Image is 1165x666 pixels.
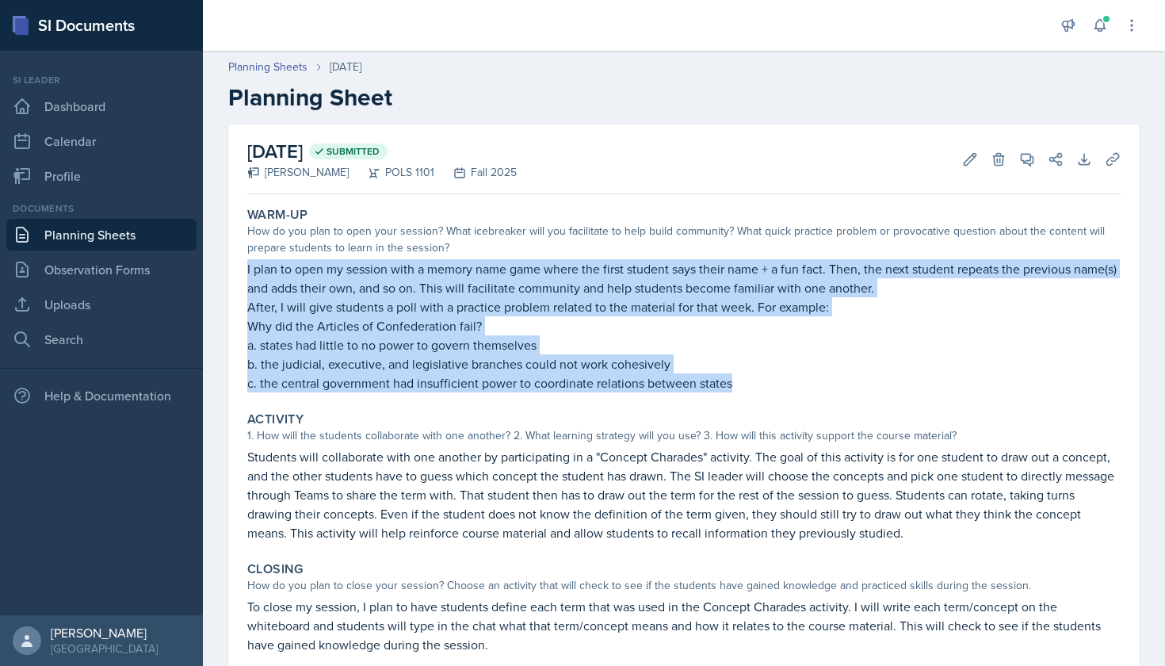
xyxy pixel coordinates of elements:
[6,90,197,122] a: Dashboard
[247,164,349,181] div: [PERSON_NAME]
[247,447,1121,542] p: Students will collaborate with one another by participating in a "Concept Charades" activity. The...
[247,223,1121,256] div: How do you plan to open your session? What icebreaker will you facilitate to help build community...
[330,59,361,75] div: [DATE]
[6,219,197,251] a: Planning Sheets
[6,380,197,411] div: Help & Documentation
[247,354,1121,373] p: b. the judicial, executive, and legislative branches could not work cohesively
[247,259,1121,297] p: I plan to open my session with a memory name game where the first student says their name + a fun...
[247,561,304,577] label: Closing
[247,297,1121,316] p: After, I will give students a poll with a practice problem related to the material for that week....
[6,201,197,216] div: Documents
[247,335,1121,354] p: a. states had little to no power to govern themselves
[349,164,434,181] div: POLS 1101
[6,160,197,192] a: Profile
[6,323,197,355] a: Search
[247,207,308,223] label: Warm-Up
[51,641,158,656] div: [GEOGRAPHIC_DATA]
[247,411,304,427] label: Activity
[434,164,517,181] div: Fall 2025
[247,597,1121,654] p: To close my session, I plan to have students define each term that was used in the Concept Charad...
[6,125,197,157] a: Calendar
[6,254,197,285] a: Observation Forms
[247,427,1121,444] div: 1. How will the students collaborate with one another? 2. What learning strategy will you use? 3....
[6,289,197,320] a: Uploads
[247,137,517,166] h2: [DATE]
[247,373,1121,392] p: c. the central government had insufficient power to coordinate relations between states
[327,145,380,158] span: Submitted
[247,316,1121,335] p: Why did the Articles of Confederation fail?
[228,83,1140,112] h2: Planning Sheet
[51,625,158,641] div: [PERSON_NAME]
[247,577,1121,594] div: How do you plan to close your session? Choose an activity that will check to see if the students ...
[228,59,307,75] a: Planning Sheets
[6,73,197,87] div: Si leader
